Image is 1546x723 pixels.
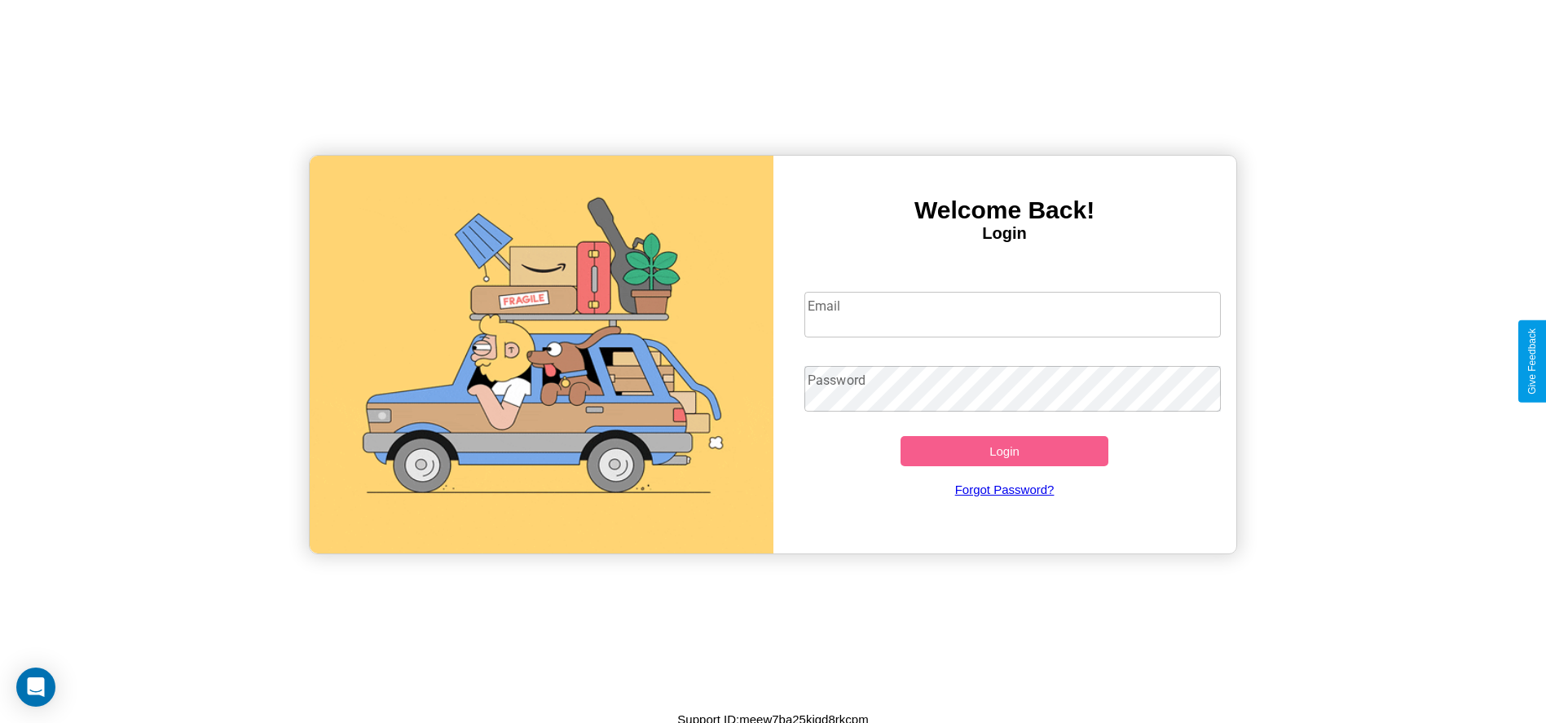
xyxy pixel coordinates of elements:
[1526,328,1538,395] div: Give Feedback
[773,196,1236,224] h3: Welcome Back!
[773,224,1236,243] h4: Login
[901,436,1109,466] button: Login
[796,466,1213,513] a: Forgot Password?
[16,668,55,707] div: Open Intercom Messenger
[310,156,773,553] img: gif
